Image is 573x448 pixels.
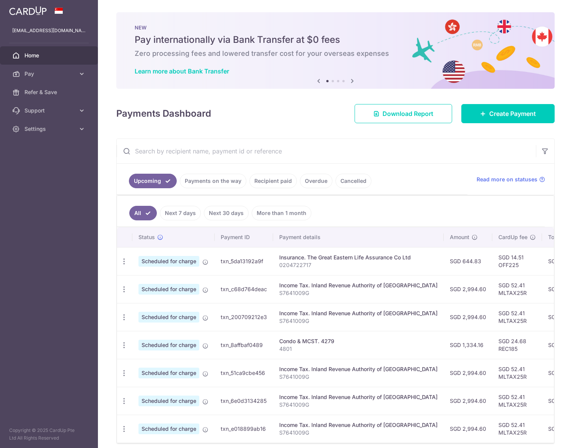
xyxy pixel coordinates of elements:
[138,396,199,406] span: Scheduled for charge
[215,227,273,247] th: Payment ID
[138,233,155,241] span: Status
[489,109,536,118] span: Create Payment
[279,254,438,261] div: Insurance. The Great Eastern Life Assurance Co Ltd
[444,415,492,443] td: SGD 2,994.60
[129,174,177,188] a: Upcoming
[138,284,199,295] span: Scheduled for charge
[492,415,542,443] td: SGD 52.41 MLTAX25R
[215,303,273,331] td: txn_200709212e3
[24,107,75,114] span: Support
[215,387,273,415] td: txn_6e0d3134285
[492,303,542,331] td: SGD 52.41 MLTAX25R
[279,393,438,401] div: Income Tax. Inland Revenue Authority of [GEOGRAPHIC_DATA]
[279,282,438,289] div: Income Tax. Inland Revenue Authority of [GEOGRAPHIC_DATA]
[383,109,433,118] span: Download Report
[279,317,438,325] p: S7641009G
[279,365,438,373] div: Income Tax. Inland Revenue Authority of [GEOGRAPHIC_DATA]
[279,261,438,269] p: 0204722717
[279,289,438,297] p: S7641009G
[273,227,444,247] th: Payment details
[279,429,438,437] p: S7641009G
[12,27,86,34] p: [EMAIL_ADDRESS][DOMAIN_NAME]
[24,52,75,59] span: Home
[138,256,199,267] span: Scheduled for charge
[116,12,555,89] img: Bank transfer banner
[116,107,211,121] h4: Payments Dashboard
[492,275,542,303] td: SGD 52.41 MLTAX25R
[444,331,492,359] td: SGD 1,334.16
[498,233,527,241] span: CardUp fee
[204,206,249,220] a: Next 30 days
[300,174,332,188] a: Overdue
[138,340,199,350] span: Scheduled for charge
[444,359,492,387] td: SGD 2,994.60
[492,247,542,275] td: SGD 14.51 OFF225
[444,387,492,415] td: SGD 2,994.60
[444,247,492,275] td: SGD 644.83
[477,176,545,183] a: Read more on statuses
[9,6,47,15] img: CardUp
[215,415,273,443] td: txn_e018899ab16
[24,88,75,96] span: Refer & Save
[492,331,542,359] td: SGD 24.68 REC185
[180,174,246,188] a: Payments on the way
[252,206,311,220] a: More than 1 month
[215,275,273,303] td: txn_c68d764deac
[215,331,273,359] td: txn_8affbaf0489
[117,139,536,163] input: Search by recipient name, payment id or reference
[135,67,229,75] a: Learn more about Bank Transfer
[279,373,438,381] p: S7641009G
[160,206,201,220] a: Next 7 days
[24,70,75,78] span: Pay
[279,421,438,429] div: Income Tax. Inland Revenue Authority of [GEOGRAPHIC_DATA]
[355,104,452,123] a: Download Report
[215,359,273,387] td: txn_51ca9cbe456
[461,104,555,123] a: Create Payment
[279,310,438,317] div: Income Tax. Inland Revenue Authority of [GEOGRAPHIC_DATA]
[492,359,542,387] td: SGD 52.41 MLTAX25R
[135,49,536,58] h6: Zero processing fees and lowered transfer cost for your overseas expenses
[129,206,157,220] a: All
[279,337,438,345] div: Condo & MCST. 4279
[524,425,565,444] iframe: Opens a widget where you can find more information
[138,424,199,434] span: Scheduled for charge
[444,275,492,303] td: SGD 2,994.60
[215,247,273,275] td: txn_5da13192a9f
[477,176,537,183] span: Read more on statuses
[450,233,469,241] span: Amount
[135,24,536,31] p: NEW
[138,312,199,323] span: Scheduled for charge
[24,125,75,133] span: Settings
[444,303,492,331] td: SGD 2,994.60
[492,387,542,415] td: SGD 52.41 MLTAX25R
[335,174,371,188] a: Cancelled
[138,368,199,378] span: Scheduled for charge
[279,345,438,353] p: 4801
[279,401,438,409] p: S7641009G
[135,34,536,46] h5: Pay internationally via Bank Transfer at $0 fees
[249,174,297,188] a: Recipient paid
